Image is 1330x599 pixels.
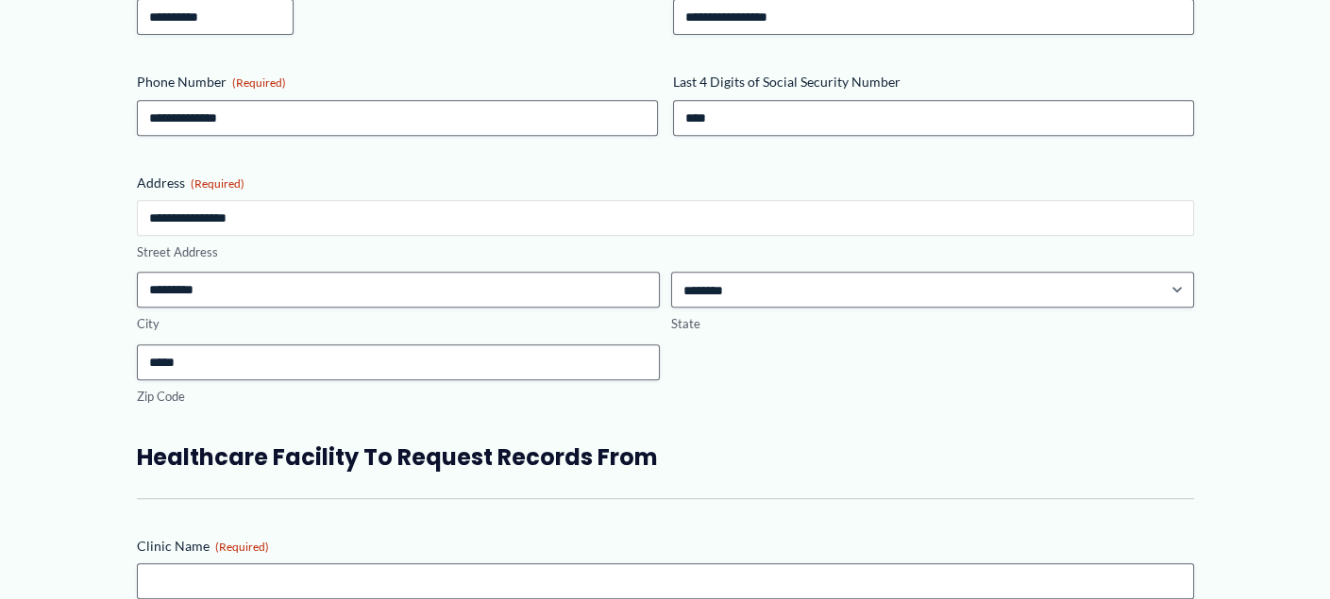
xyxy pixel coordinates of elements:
label: City [137,315,660,333]
label: Street Address [137,243,1194,261]
span: (Required) [191,176,244,191]
label: Clinic Name [137,537,1194,556]
label: Last 4 Digits of Social Security Number [673,73,1194,92]
span: (Required) [215,540,269,554]
h3: Healthcare Facility to request records from [137,442,1194,472]
legend: Address [137,174,244,192]
label: Phone Number [137,73,658,92]
span: (Required) [232,75,286,90]
label: Zip Code [137,388,660,406]
label: State [671,315,1194,333]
